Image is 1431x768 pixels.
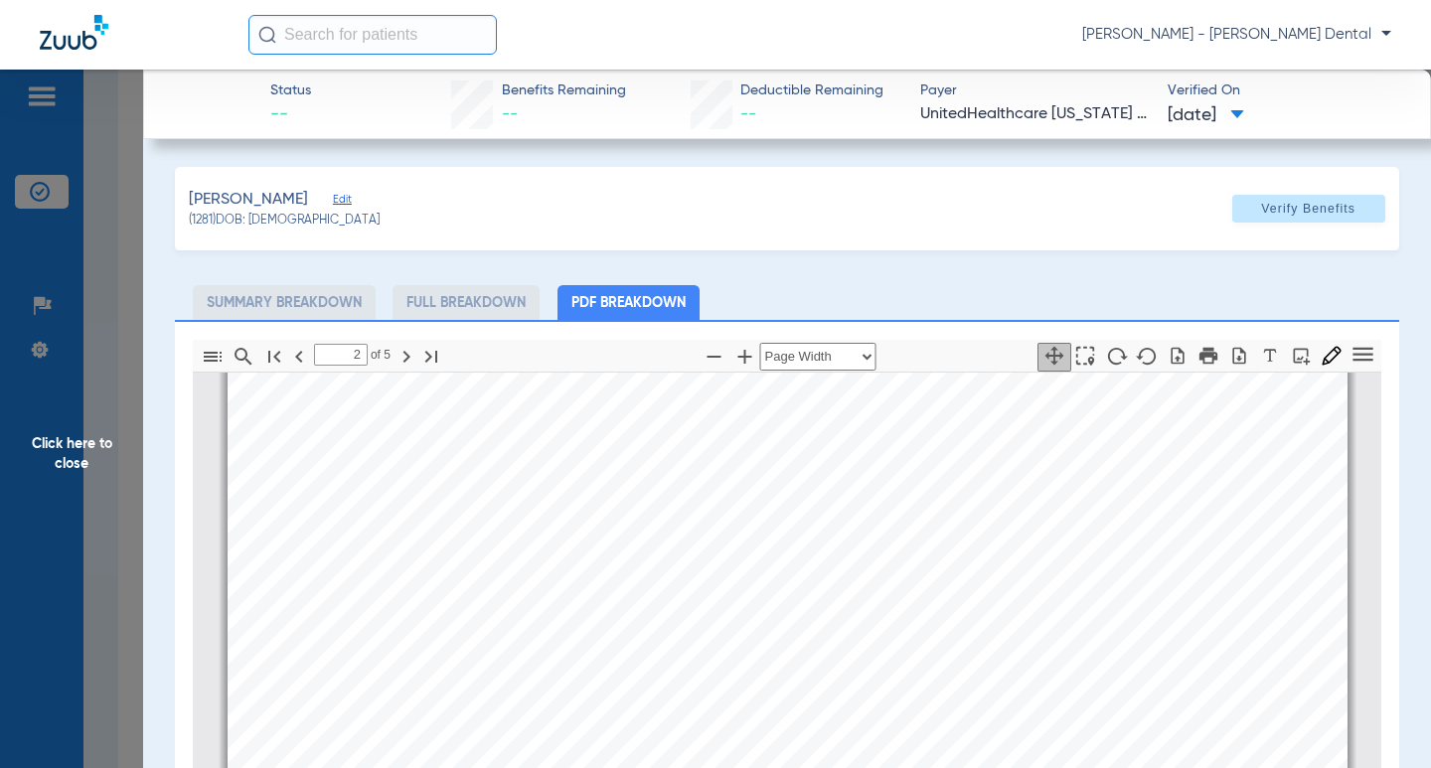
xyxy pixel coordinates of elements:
[1168,80,1398,101] span: Verified On
[1168,103,1244,128] span: [DATE]
[189,213,380,230] span: (1281) DOB: [DEMOGRAPHIC_DATA]
[1332,673,1431,768] iframe: Chat Widget
[324,602,519,618] span: Benefit Maximum Lifetime
[1254,354,1285,369] pdf-shy-button: Draw
[1082,25,1391,45] span: [PERSON_NAME] - [PERSON_NAME] Dental
[645,522,710,536] span: Individual
[248,15,497,55] input: Search for patients
[1069,355,1100,370] pdf-shy-button: Enable text selection tool
[760,343,876,371] select: Zoom
[368,344,392,366] span: of ⁨5⁩
[1100,356,1131,371] pdf-shy-button: Rotate Clockwise
[257,343,291,372] button: Go to First Page
[258,357,289,372] pdf-shy-button: First page
[391,357,421,372] pdf-shy-button: Next Page
[40,15,108,50] img: Zuub Logo
[645,563,707,577] span: $1,160.00
[698,343,731,372] button: Zoom Out
[858,563,919,577] span: $1,840.00
[711,563,755,577] span: used of
[1350,341,1376,368] svg: Tools
[415,357,446,372] pdf-shy-button: Last page
[283,357,314,372] pdf-shy-button: Previous Page
[270,80,311,101] span: Status
[502,106,518,122] span: --
[502,80,626,101] span: Benefits Remaining
[324,648,350,664] span: N/A
[729,357,760,372] pdf-shy-button: Zoom In
[728,343,762,372] button: Zoom In
[1161,343,1194,372] button: Open File
[1068,343,1102,372] button: Enable Text Selection Tool
[393,285,540,320] li: Full Breakdown
[1162,354,1192,369] pdf-shy-button: Open File
[189,188,308,213] span: [PERSON_NAME]
[920,102,1151,127] span: UnitedHealthcare [US_STATE] - (HUB)
[270,102,311,127] span: --
[740,80,883,101] span: Deductible Remaining
[740,106,756,122] span: --
[1223,354,1254,369] pdf-shy-button: Download
[922,563,964,577] span: remain
[557,285,700,320] li: PDF Breakdown
[306,429,387,445] span: In Network
[1316,354,1347,369] pdf-shy-button: Draw
[228,357,258,372] pdf-shy-button: Find in Document
[414,343,448,372] button: Go to Last Page
[324,516,510,532] span: Benefit Maximum Annual
[1261,201,1355,217] span: Verify Benefits
[1099,343,1133,372] button: Rotate Clockwise
[1038,355,1069,370] pdf-shy-button: Enable hand tool
[314,344,368,366] input: Page
[197,357,228,372] pdf-shy-button: Toggle Sidebar
[1131,356,1162,371] pdf-shy-button: Rotate Counterclockwise
[324,694,469,710] span: Deductibles Annual
[390,343,423,372] button: Next Page
[282,343,316,372] button: Previous Page
[1232,195,1385,223] button: Verify Benefits
[324,563,388,577] span: All Codes
[1192,355,1223,370] pdf-shy-button: Print
[258,26,276,44] img: Search Icon
[285,369,325,384] span: Level
[324,740,350,756] span: N/A
[193,285,376,320] li: Summary Breakdown
[1346,343,1379,370] button: Tools
[699,357,729,372] pdf-shy-button: Zoom Out
[1285,354,1316,369] pdf-shy-button: Text
[1130,343,1164,372] button: Rotate Counterclockwise
[759,563,821,577] span: $3,000.00
[920,80,1151,101] span: Payer
[1222,343,1256,372] button: Save
[333,193,351,212] span: Edit
[1192,343,1225,372] button: Print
